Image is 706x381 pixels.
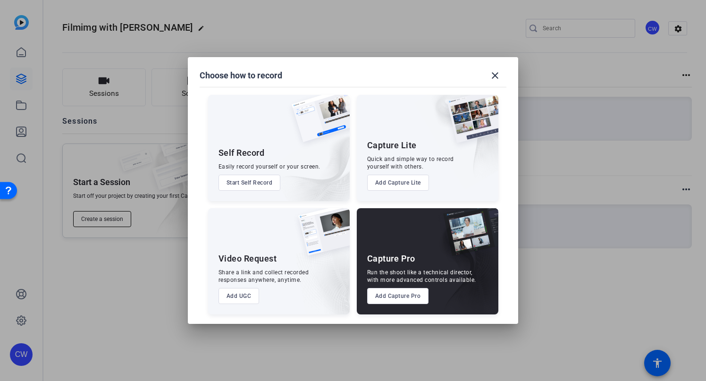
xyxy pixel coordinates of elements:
img: capture-lite.png [440,95,498,152]
img: capture-pro.png [436,208,498,266]
div: Easily record yourself or your screen. [219,163,320,170]
button: Add Capture Lite [367,175,429,191]
img: embarkstudio-ugc-content.png [295,237,350,314]
div: Quick and simple way to record yourself with others. [367,155,454,170]
img: embarkstudio-capture-pro.png [429,220,498,314]
button: Add UGC [219,288,260,304]
img: embarkstudio-self-record.png [268,115,350,201]
h1: Choose how to record [200,70,282,81]
div: Capture Pro [367,253,415,264]
div: Share a link and collect recorded responses anywhere, anytime. [219,269,309,284]
div: Run the shoot like a technical director, with more advanced controls available. [367,269,476,284]
mat-icon: close [489,70,501,81]
div: Capture Lite [367,140,417,151]
button: Add Capture Pro [367,288,429,304]
img: ugc-content.png [291,208,350,265]
div: Video Request [219,253,277,264]
div: Self Record [219,147,265,159]
img: embarkstudio-capture-lite.png [414,95,498,189]
img: self-record.png [285,95,350,152]
button: Start Self Record [219,175,281,191]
